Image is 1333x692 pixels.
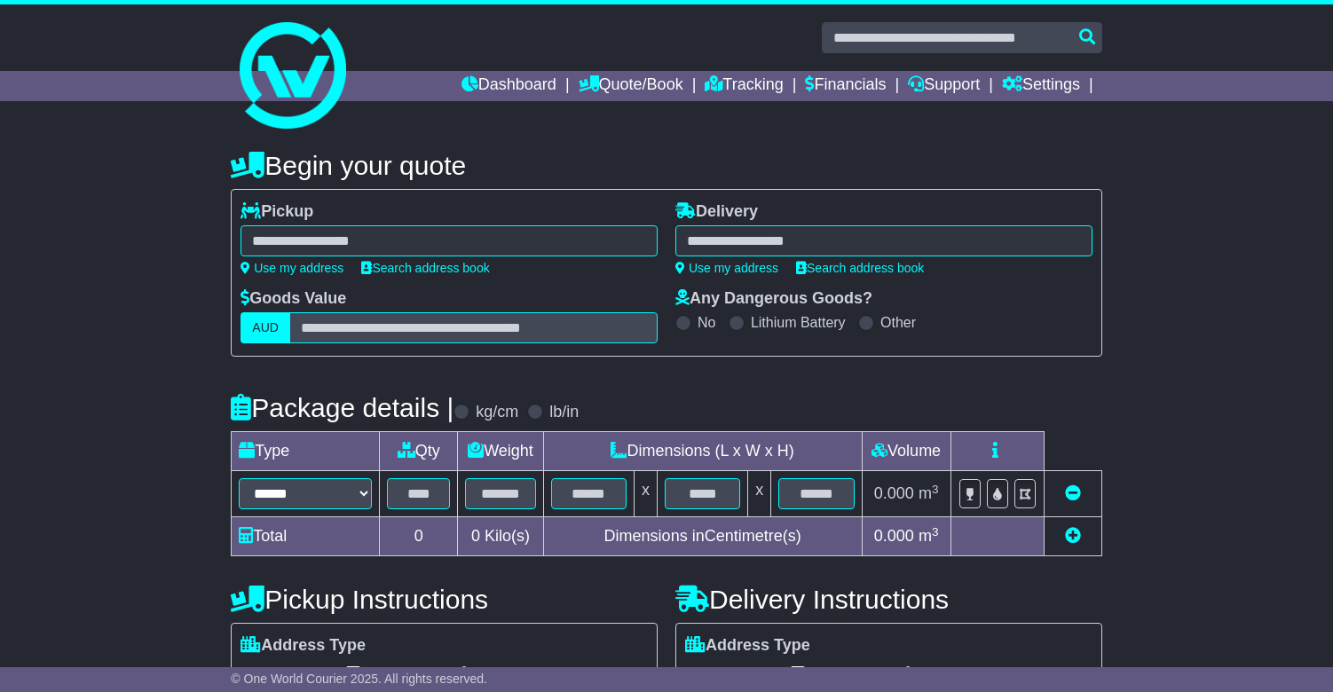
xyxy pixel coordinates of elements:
[380,517,458,556] td: 0
[675,585,1102,614] h4: Delivery Instructions
[344,660,437,688] span: Commercial
[705,71,783,101] a: Tracking
[232,517,380,556] td: Total
[241,312,290,343] label: AUD
[361,261,489,275] a: Search address book
[919,484,939,502] span: m
[880,314,916,331] label: Other
[380,432,458,471] td: Qty
[458,432,543,471] td: Weight
[458,517,543,556] td: Kilo(s)
[675,202,758,222] label: Delivery
[476,403,518,422] label: kg/cm
[789,660,881,688] span: Commercial
[241,636,366,656] label: Address Type
[1065,484,1081,502] a: Remove this item
[862,432,950,471] td: Volume
[932,525,939,539] sup: 3
[231,672,487,686] span: © One World Courier 2025. All rights reserved.
[932,483,939,496] sup: 3
[241,289,346,309] label: Goods Value
[685,660,771,688] span: Residential
[685,636,810,656] label: Address Type
[241,660,327,688] span: Residential
[874,527,914,545] span: 0.000
[231,585,658,614] h4: Pickup Instructions
[908,71,980,101] a: Support
[241,261,343,275] a: Use my address
[241,202,313,222] label: Pickup
[1065,527,1081,545] a: Add new item
[751,314,846,331] label: Lithium Battery
[455,660,575,688] span: Air & Sea Depot
[805,71,886,101] a: Financials
[579,71,683,101] a: Quote/Book
[232,432,380,471] td: Type
[231,151,1101,180] h4: Begin your quote
[543,517,862,556] td: Dimensions in Centimetre(s)
[471,527,480,545] span: 0
[634,471,657,517] td: x
[1002,71,1080,101] a: Settings
[748,471,771,517] td: x
[675,261,778,275] a: Use my address
[796,261,924,275] a: Search address book
[675,289,872,309] label: Any Dangerous Goods?
[231,393,454,422] h4: Package details |
[899,660,1019,688] span: Air & Sea Depot
[919,527,939,545] span: m
[874,484,914,502] span: 0.000
[543,432,862,471] td: Dimensions (L x W x H)
[698,314,715,331] label: No
[461,71,556,101] a: Dashboard
[549,403,579,422] label: lb/in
